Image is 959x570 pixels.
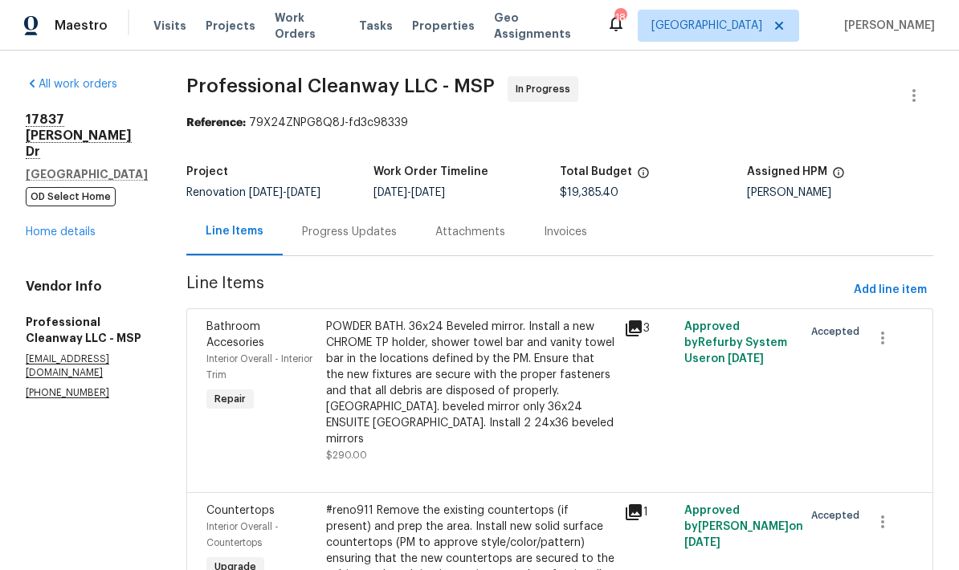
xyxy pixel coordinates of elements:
[26,279,148,295] h4: Vendor Info
[373,187,407,198] span: [DATE]
[747,187,934,198] div: [PERSON_NAME]
[186,166,228,177] h5: Project
[560,187,618,198] span: $19,385.40
[637,166,650,187] span: The total cost of line items that have been proposed by Opendoor. This sum includes line items th...
[206,18,255,34] span: Projects
[854,280,927,300] span: Add line item
[208,391,252,407] span: Repair
[651,18,762,34] span: [GEOGRAPHIC_DATA]
[206,223,263,239] div: Line Items
[186,275,847,305] span: Line Items
[832,166,845,187] span: The hpm assigned to this work order.
[186,187,320,198] span: Renovation
[516,81,577,97] span: In Progress
[373,187,445,198] span: -
[847,275,933,305] button: Add line item
[435,224,505,240] div: Attachments
[544,224,587,240] div: Invoices
[153,18,186,34] span: Visits
[186,117,246,128] b: Reference:
[249,187,320,198] span: -
[249,187,283,198] span: [DATE]
[684,505,803,548] span: Approved by [PERSON_NAME] on
[624,503,674,522] div: 1
[26,226,96,238] a: Home details
[206,522,279,548] span: Interior Overall - Countertops
[684,537,720,548] span: [DATE]
[186,76,495,96] span: Professional Cleanway LLC - MSP
[728,353,764,364] span: [DATE]
[26,187,116,206] span: OD Select Home
[55,18,108,34] span: Maestro
[26,79,117,90] a: All work orders
[206,505,275,516] span: Countertops
[614,10,626,26] div: 18
[275,10,340,42] span: Work Orders
[684,321,787,364] span: Approved by Refurby System User on
[326,450,367,460] span: $290.00
[26,314,148,346] h5: Professional Cleanway LLC - MSP
[206,354,312,380] span: Interior Overall - Interior Trim
[811,507,866,523] span: Accepted
[326,319,615,447] div: POWDER BATH. 36x24 Beveled mirror. Install a new CHROME TP holder, shower towel bar and vanity to...
[206,321,264,348] span: Bathroom Accesories
[560,166,632,177] h5: Total Budget
[412,18,475,34] span: Properties
[494,10,587,42] span: Geo Assignments
[186,115,933,131] div: 79X24ZNPG8Q8J-fd3c98339
[811,324,866,340] span: Accepted
[838,18,935,34] span: [PERSON_NAME]
[747,166,827,177] h5: Assigned HPM
[411,187,445,198] span: [DATE]
[287,187,320,198] span: [DATE]
[359,20,393,31] span: Tasks
[302,224,397,240] div: Progress Updates
[373,166,488,177] h5: Work Order Timeline
[624,319,674,338] div: 3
